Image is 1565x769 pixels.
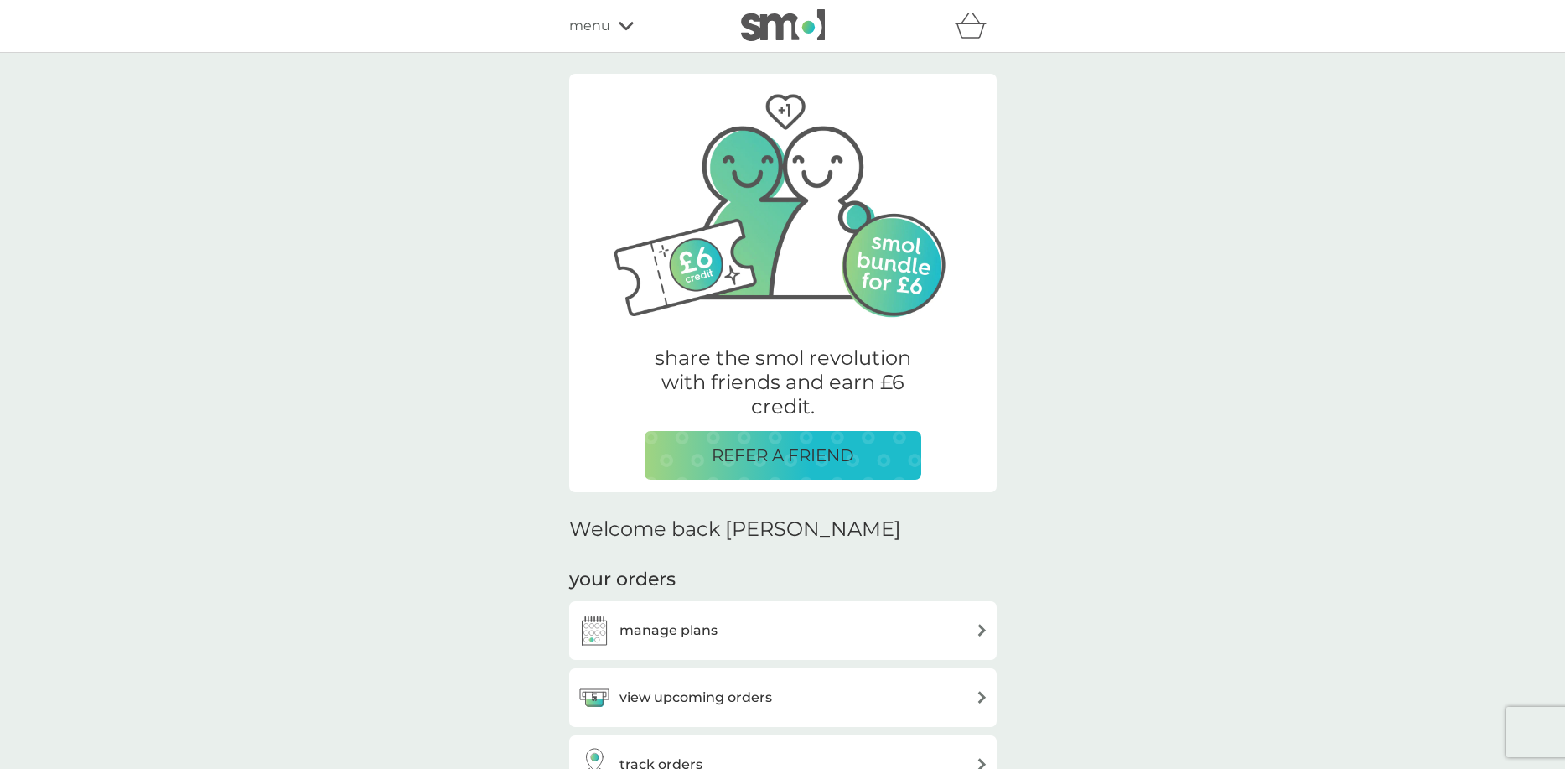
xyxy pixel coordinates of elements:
h3: manage plans [619,620,718,642]
h3: your orders [569,567,676,593]
button: REFER A FRIEND [645,431,921,480]
img: arrow right [976,691,988,704]
span: menu [569,15,610,37]
img: Two friends, one with their arm around the other. [594,74,972,325]
p: share the smol revolution with friends and earn £6 credit. [645,346,921,418]
a: Two friends, one with their arm around the other.share the smol revolution with friends and earn ... [569,76,997,492]
h2: Welcome back [PERSON_NAME] [569,517,901,542]
div: basket [955,9,997,43]
img: arrow right [976,624,988,637]
p: REFER A FRIEND [712,442,854,469]
h3: view upcoming orders [619,687,772,709]
img: smol [741,9,825,41]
